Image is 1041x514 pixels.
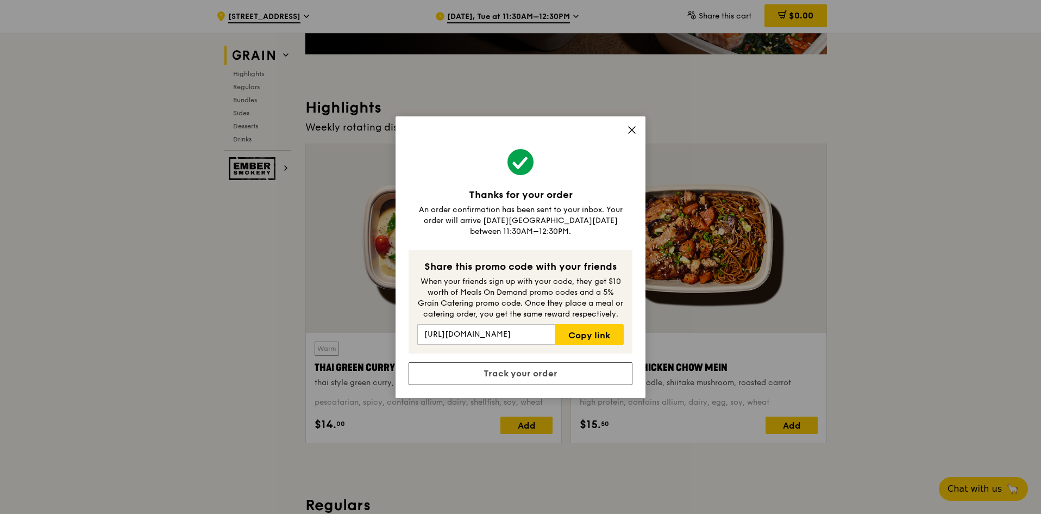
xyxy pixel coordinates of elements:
[555,324,624,345] a: Copy link
[417,276,624,320] div: When your friends sign up with your code, they get $10 worth of Meals On Demand promo codes and a...
[417,259,624,274] div: Share this promo code with your friends
[409,187,632,202] div: Thanks for your order
[409,362,632,385] a: Track your order
[409,205,632,237] div: An order confirmation has been sent to your inbox. Your order will arrive [DATE][GEOGRAPHIC_DATA]...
